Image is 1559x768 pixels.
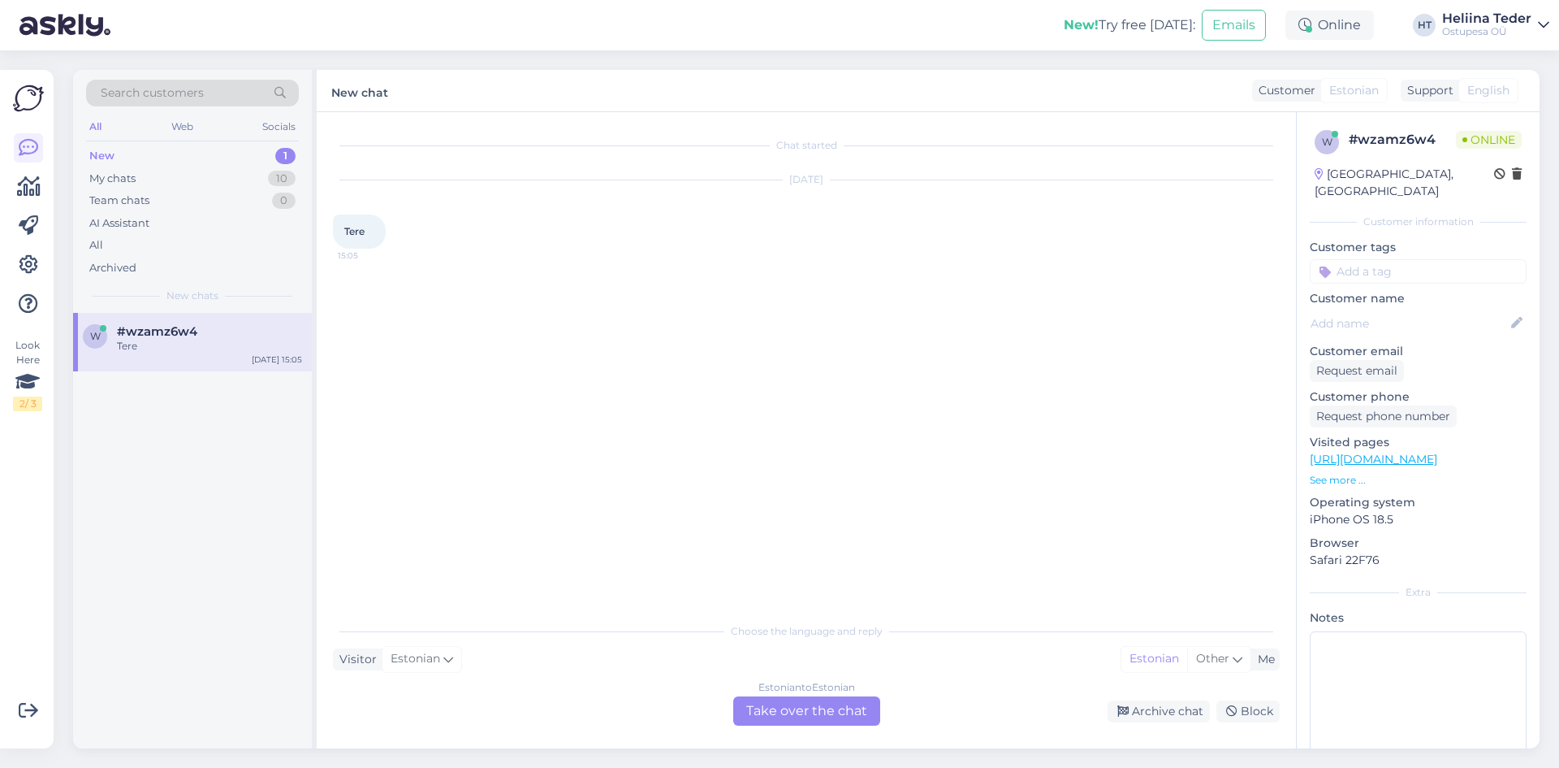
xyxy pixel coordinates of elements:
div: Estonian to Estonian [758,680,855,695]
div: Team chats [89,193,149,209]
span: Search customers [101,85,204,102]
div: Archive chat [1108,701,1210,722]
div: New [89,148,114,164]
p: iPhone OS 18.5 [1310,511,1527,528]
button: Emails [1202,10,1266,41]
div: Heliina Teder [1442,12,1531,25]
p: Notes [1310,610,1527,627]
div: Extra [1310,585,1527,600]
div: Ostupesa OÜ [1442,25,1531,38]
span: w [90,330,101,342]
b: New! [1064,17,1099,33]
input: Add name [1311,315,1508,332]
span: Estonian [391,650,440,668]
div: Try free [DATE]: [1064,15,1195,35]
div: Socials [259,116,299,137]
span: 15:05 [338,249,399,262]
input: Add a tag [1310,259,1527,284]
div: 0 [272,193,296,209]
span: Tere [344,225,365,237]
span: English [1467,82,1509,99]
div: Take over the chat [733,696,880,726]
p: Customer email [1310,343,1527,360]
div: Block [1216,701,1280,722]
div: Web [168,116,196,137]
div: Customer [1252,82,1315,99]
div: All [86,116,105,137]
div: Tere [117,339,302,354]
p: See more ... [1310,473,1527,488]
p: Customer phone [1310,388,1527,406]
a: Heliina TederOstupesa OÜ [1442,12,1549,38]
p: Customer tags [1310,239,1527,256]
a: [URL][DOMAIN_NAME] [1310,452,1437,466]
div: Support [1401,82,1453,99]
div: 2 / 3 [13,397,42,411]
span: New chats [166,289,218,303]
p: Operating system [1310,494,1527,511]
div: [GEOGRAPHIC_DATA], [GEOGRAPHIC_DATA] [1315,166,1494,200]
span: Estonian [1329,82,1379,99]
div: Choose the language and reply [333,624,1280,639]
div: AI Assistant [89,215,149,232]
div: Look Here [13,338,42,411]
div: Chat started [333,138,1280,153]
div: Request phone number [1310,406,1457,427]
div: [DATE] [333,172,1280,187]
div: Request email [1310,360,1404,382]
img: Askly Logo [13,83,44,114]
div: 1 [275,148,296,164]
label: New chat [331,80,388,102]
span: w [1322,136,1332,148]
div: Visitor [333,651,377,668]
span: Online [1456,131,1522,149]
div: All [89,237,103,254]
p: Visited pages [1310,434,1527,451]
div: Estonian [1121,647,1187,671]
div: My chats [89,171,136,187]
p: Browser [1310,535,1527,552]
p: Customer name [1310,290,1527,307]
div: # wzamz6w4 [1349,130,1456,150]
div: HT [1413,14,1436,37]
div: Archived [89,260,136,276]
div: Me [1251,651,1275,668]
span: #wzamz6w4 [117,324,197,339]
div: Customer information [1310,215,1527,229]
p: Safari 22F76 [1310,552,1527,569]
div: 10 [268,171,296,187]
span: Other [1196,651,1229,666]
div: [DATE] 15:05 [252,354,302,366]
div: Online [1285,11,1374,40]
